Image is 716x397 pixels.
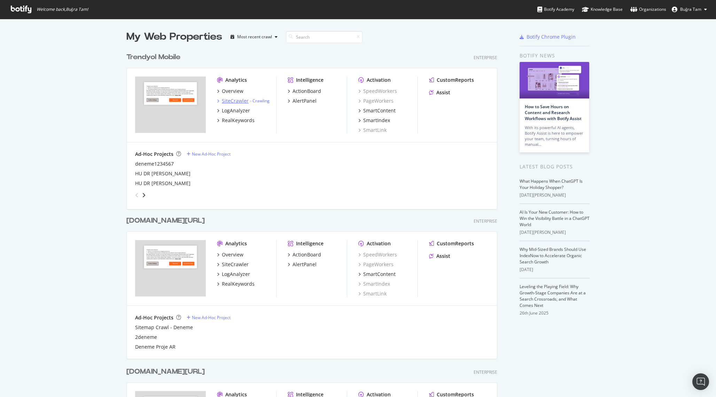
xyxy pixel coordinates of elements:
[126,367,208,377] a: [DOMAIN_NAME][URL]
[474,55,497,61] div: Enterprise
[135,160,174,167] a: deneme1234567
[135,170,190,177] div: HU DR [PERSON_NAME]
[436,253,450,260] div: Assist
[296,77,324,84] div: Intelligence
[358,88,397,95] a: SpeedWorkers
[358,127,387,134] div: SmartLink
[293,97,317,104] div: AlertPanel
[217,261,249,268] a: SiteCrawler
[222,97,249,104] div: SiteCrawler
[217,271,250,278] a: LogAnalyzer
[520,178,583,190] a: What Happens When ChatGPT Is Your Holiday Shopper?
[367,77,391,84] div: Activation
[252,98,270,104] a: Crawling
[141,192,146,199] div: angle-right
[437,240,474,247] div: CustomReports
[288,88,321,95] a: ActionBoard
[520,229,590,236] div: [DATE][PERSON_NAME]
[222,261,249,268] div: SiteCrawler
[135,314,173,321] div: Ad-Hoc Projects
[217,107,250,114] a: LogAnalyzer
[217,251,243,258] a: Overview
[132,190,141,201] div: angle-left
[126,52,183,62] a: Trendyol Mobile
[520,209,590,228] a: AI Is Your New Customer: How to Win the Visibility Battle in a ChatGPT World
[135,343,176,350] a: Deneme Proje AR
[222,251,243,258] div: Overview
[288,251,321,258] a: ActionBoard
[126,216,205,226] div: [DOMAIN_NAME][URL]
[187,315,231,320] a: New Ad-Hoc Project
[225,77,247,84] div: Analytics
[363,271,396,278] div: SmartContent
[358,251,397,258] a: SpeedWorkers
[367,240,391,247] div: Activation
[358,261,394,268] a: PageWorkers
[358,271,396,278] a: SmartContent
[250,98,270,104] div: -
[135,151,173,158] div: Ad-Hoc Projects
[296,240,324,247] div: Intelligence
[187,151,231,157] a: New Ad-Hoc Project
[217,97,270,104] a: SiteCrawler- Crawling
[680,6,701,12] span: Buğra Tam
[126,367,205,377] div: [DOMAIN_NAME][URL]
[293,261,317,268] div: AlertPanel
[135,324,193,331] a: Sitemap Crawl - Deneme
[520,163,590,170] div: Latest Blog Posts
[520,62,589,98] img: How to Save Hours on Content and Research Workflows with Botify Assist
[363,117,390,124] div: SmartIndex
[525,104,582,121] a: How to Save Hours on Content and Research Workflows with Botify Assist
[217,280,255,287] a: RealKeywords
[436,89,450,96] div: Assist
[520,33,576,40] a: Botify Chrome Plugin
[126,30,222,44] div: My Web Properties
[666,4,713,15] button: Buğra Tam
[135,334,157,341] a: 2deneme
[429,253,450,260] a: Assist
[520,52,590,59] div: Botify news
[222,107,250,114] div: LogAnalyzer
[358,107,396,114] a: SmartContent
[293,88,321,95] div: ActionBoard
[520,267,590,273] div: [DATE]
[228,31,280,42] button: Most recent crawl
[192,315,231,320] div: New Ad-Hoc Project
[217,117,255,124] a: RealKeywords
[582,6,623,13] div: Knowledge Base
[358,280,390,287] a: SmartIndex
[225,240,247,247] div: Analytics
[222,271,250,278] div: LogAnalyzer
[358,290,387,297] a: SmartLink
[192,151,231,157] div: New Ad-Hoc Project
[437,77,474,84] div: CustomReports
[520,310,590,316] div: 26th June 2025
[527,33,576,40] div: Botify Chrome Plugin
[217,88,243,95] a: Overview
[358,117,390,124] a: SmartIndex
[429,89,450,96] a: Assist
[692,373,709,390] div: Open Intercom Messenger
[237,35,272,39] div: Most recent crawl
[525,125,584,147] div: With its powerful AI agents, Botify Assist is here to empower your team, turning hours of manual…
[37,7,88,12] span: Welcome back, Buğra Tam !
[358,97,394,104] div: PageWorkers
[520,246,586,265] a: Why Mid-Sized Brands Should Use IndexNow to Accelerate Organic Search Growth
[288,261,317,268] a: AlertPanel
[520,192,590,198] div: [DATE][PERSON_NAME]
[537,6,574,13] div: Botify Academy
[135,180,190,187] div: HU DR [PERSON_NAME]
[126,52,180,62] div: Trendyol Mobile
[288,97,317,104] a: AlertPanel
[474,218,497,224] div: Enterprise
[474,369,497,375] div: Enterprise
[429,240,474,247] a: CustomReports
